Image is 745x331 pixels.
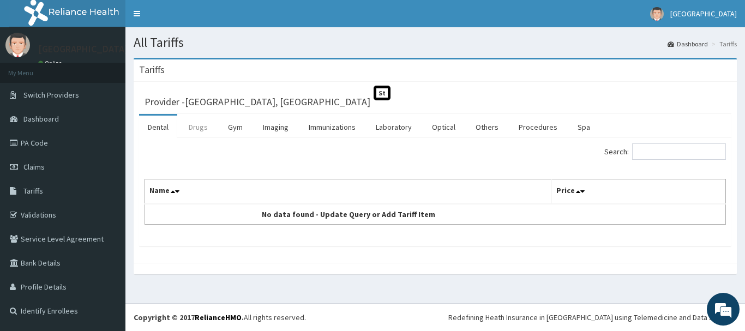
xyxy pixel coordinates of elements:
input: Search: [632,143,726,160]
a: RelianceHMO [195,312,242,322]
label: Search: [604,143,726,160]
h3: Tariffs [139,65,165,75]
p: [GEOGRAPHIC_DATA] [38,44,128,54]
img: User Image [650,7,664,21]
span: Switch Providers [23,90,79,100]
h3: Provider - [GEOGRAPHIC_DATA], [GEOGRAPHIC_DATA] [145,97,370,107]
td: No data found - Update Query or Add Tariff Item [145,204,552,225]
a: Optical [423,116,464,139]
a: Online [38,59,64,67]
a: Drugs [180,116,217,139]
img: d_794563401_company_1708531726252_794563401 [20,55,44,82]
li: Tariffs [709,39,737,49]
span: [GEOGRAPHIC_DATA] [670,9,737,19]
strong: Copyright © 2017 . [134,312,244,322]
a: Spa [569,116,599,139]
img: User Image [5,33,30,57]
th: Name [145,179,552,204]
th: Price [551,179,726,204]
a: Dental [139,116,177,139]
footer: All rights reserved. [125,303,745,331]
a: Immunizations [300,116,364,139]
textarea: Type your message and hit 'Enter' [5,218,208,256]
a: Others [467,116,507,139]
div: Minimize live chat window [179,5,205,32]
a: Dashboard [668,39,708,49]
a: Laboratory [367,116,420,139]
div: Chat with us now [57,61,183,75]
span: Tariffs [23,186,43,196]
div: Redefining Heath Insurance in [GEOGRAPHIC_DATA] using Telemedicine and Data Science! [448,312,737,323]
span: Claims [23,162,45,172]
a: Imaging [254,116,297,139]
span: Dashboard [23,114,59,124]
span: St [374,86,390,100]
span: We're online! [63,97,151,207]
a: Gym [219,116,251,139]
h1: All Tariffs [134,35,737,50]
a: Procedures [510,116,566,139]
